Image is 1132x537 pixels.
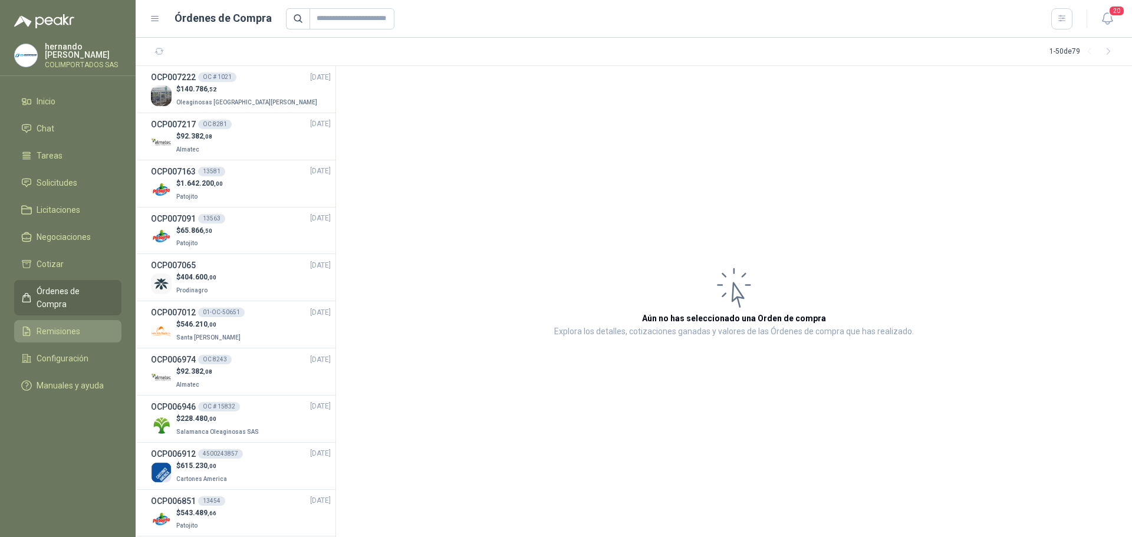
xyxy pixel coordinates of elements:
p: $ [176,508,216,519]
span: Patojito [176,240,198,246]
button: 20 [1097,8,1118,29]
h3: OCP006946 [151,400,196,413]
h3: OCP007222 [151,71,196,84]
span: Oleaginosas [GEOGRAPHIC_DATA][PERSON_NAME] [176,99,317,106]
a: Tareas [14,144,121,167]
a: OCP00685113454[DATE] Company Logo$543.489,66Patojito [151,495,331,532]
a: Manuales y ayuda [14,374,121,397]
p: $ [176,178,223,189]
span: [DATE] [310,448,331,459]
div: 1 - 50 de 79 [1049,42,1118,61]
span: Cartones America [176,476,227,482]
span: ,00 [208,463,216,469]
span: Cotizar [37,258,64,271]
img: Company Logo [151,274,172,294]
div: OC 8243 [198,355,232,364]
img: Company Logo [15,44,37,67]
span: Remisiones [37,325,80,338]
p: $ [176,131,212,142]
span: Negociaciones [37,230,91,243]
p: $ [176,460,229,472]
p: $ [176,413,261,424]
h3: Aún no has seleccionado una Orden de compra [642,312,826,325]
div: 13563 [198,214,225,223]
div: 4500243857 [198,449,243,459]
img: Logo peakr [14,14,74,28]
a: Inicio [14,90,121,113]
span: [DATE] [310,166,331,177]
p: $ [176,319,243,330]
p: hernando [PERSON_NAME] [45,42,121,59]
p: $ [176,225,212,236]
a: OCP007217OC 8281[DATE] Company Logo$92.382,08Almatec [151,118,331,155]
span: Tareas [37,149,62,162]
span: 1.642.200 [180,179,223,187]
span: Órdenes de Compra [37,285,110,311]
span: [DATE] [310,495,331,506]
span: 615.230 [180,462,216,470]
span: Patojito [176,193,198,200]
span: Almatec [176,146,199,153]
div: 01-OC-50651 [198,308,245,317]
span: [DATE] [310,354,331,365]
span: Chat [37,122,54,135]
span: Patojito [176,522,198,529]
span: ,08 [203,368,212,375]
a: OCP00701201-OC-50651[DATE] Company Logo$546.210,00Santa [PERSON_NAME] [151,306,331,343]
div: OC # 1021 [198,73,236,82]
span: Licitaciones [37,203,80,216]
p: $ [176,84,320,95]
span: Configuración [37,352,88,365]
h3: OCP007065 [151,259,196,272]
a: OCP00709113563[DATE] Company Logo$65.866,50Patojito [151,212,331,249]
a: Solicitudes [14,172,121,194]
span: ,08 [203,133,212,140]
h3: OCP007091 [151,212,196,225]
h3: OCP007217 [151,118,196,131]
img: Company Logo [151,133,172,153]
div: 13454 [198,496,225,506]
span: Inicio [37,95,55,108]
span: Solicitudes [37,176,77,189]
span: Manuales y ayuda [37,379,104,392]
img: Company Logo [151,415,172,436]
span: ,66 [208,510,216,516]
span: ,00 [208,321,216,328]
a: OCP00716313581[DATE] Company Logo$1.642.200,00Patojito [151,165,331,202]
span: ,52 [208,86,216,93]
a: OCP006974OC 8243[DATE] Company Logo$92.382,08Almatec [151,353,331,390]
span: ,00 [214,180,223,187]
a: OCP0069124500243857[DATE] Company Logo$615.230,00Cartones America [151,447,331,485]
img: Company Logo [151,462,172,483]
a: Remisiones [14,320,121,342]
img: Company Logo [151,321,172,341]
span: 404.600 [180,273,216,281]
img: Company Logo [151,180,172,200]
span: 543.489 [180,509,216,517]
a: Negociaciones [14,226,121,248]
h1: Órdenes de Compra [175,10,272,27]
span: ,50 [203,228,212,234]
h3: OCP006851 [151,495,196,508]
a: Órdenes de Compra [14,280,121,315]
p: $ [176,272,216,283]
div: 13581 [198,167,225,176]
a: Chat [14,117,121,140]
span: Salamanca Oleaginosas SAS [176,429,259,435]
span: ,00 [208,274,216,281]
span: [DATE] [310,213,331,224]
span: 140.786 [180,85,216,93]
span: ,00 [208,416,216,422]
a: OCP007065[DATE] Company Logo$404.600,00Prodinagro [151,259,331,296]
span: [DATE] [310,401,331,412]
h3: OCP006974 [151,353,196,366]
div: OC # 15832 [198,402,240,411]
img: Company Logo [151,226,172,247]
img: Company Logo [151,85,172,106]
span: 228.480 [180,414,216,423]
div: OC 8281 [198,120,232,129]
a: Licitaciones [14,199,121,221]
span: Almatec [176,381,199,388]
span: 65.866 [180,226,212,235]
span: 92.382 [180,367,212,375]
